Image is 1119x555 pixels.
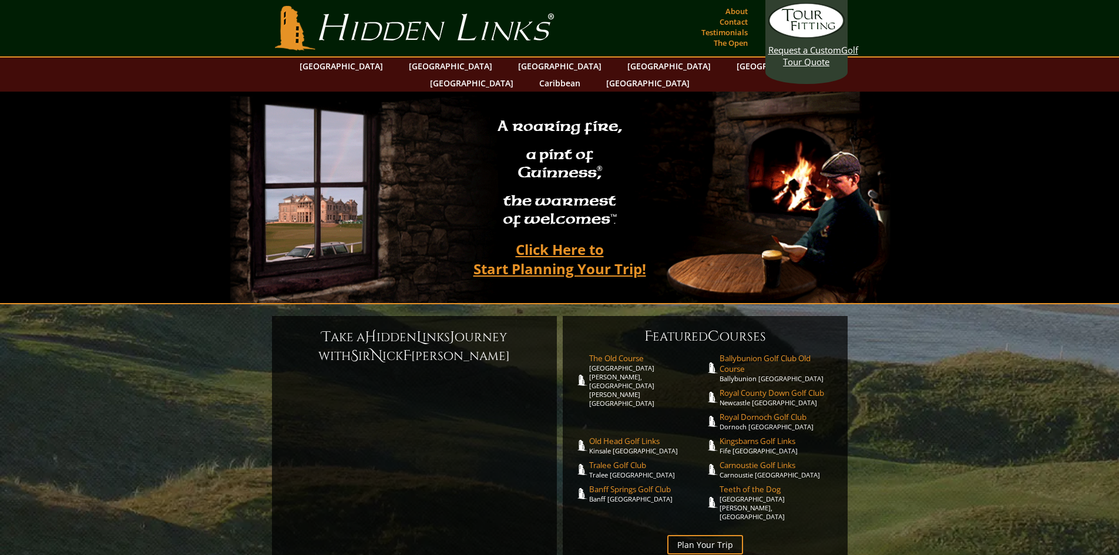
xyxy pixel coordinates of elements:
span: C [708,327,720,346]
span: H [365,328,377,347]
a: Royal Dornoch Golf ClubDornoch [GEOGRAPHIC_DATA] [720,412,836,431]
h2: A roaring fire, a pint of Guinness , the warmest of welcomes™. [490,112,630,236]
h6: ake a idden inks ourney with ir ick [PERSON_NAME] [284,328,545,365]
span: Tralee Golf Club [589,460,705,470]
a: Click Here toStart Planning Your Trip! [462,236,658,282]
a: Contact [717,14,751,30]
a: Royal County Down Golf ClubNewcastle [GEOGRAPHIC_DATA] [720,388,836,407]
a: Ballybunion Golf Club Old CourseBallybunion [GEOGRAPHIC_DATA] [720,353,836,383]
a: About [723,3,751,19]
span: Request a Custom [768,44,841,56]
span: Royal Dornoch Golf Club [720,412,836,422]
span: T [322,328,331,347]
h6: eatured ourses [574,327,836,346]
a: Kingsbarns Golf LinksFife [GEOGRAPHIC_DATA] [720,436,836,455]
a: [GEOGRAPHIC_DATA] [621,58,717,75]
a: The Open [711,35,751,51]
span: N [371,347,382,365]
a: [GEOGRAPHIC_DATA] [424,75,519,92]
a: Request a CustomGolf Tour Quote [768,3,845,68]
span: Old Head Golf Links [589,436,705,446]
a: Tralee Golf ClubTralee [GEOGRAPHIC_DATA] [589,460,705,479]
span: Royal County Down Golf Club [720,388,836,398]
span: Carnoustie Golf Links [720,460,836,470]
span: The Old Course [589,353,705,364]
span: Ballybunion Golf Club Old Course [720,353,836,374]
span: Kingsbarns Golf Links [720,436,836,446]
a: Banff Springs Golf ClubBanff [GEOGRAPHIC_DATA] [589,484,705,503]
span: F [403,347,411,365]
span: L [416,328,422,347]
span: J [450,328,455,347]
a: Caribbean [533,75,586,92]
a: Plan Your Trip [667,535,743,554]
a: [GEOGRAPHIC_DATA] [600,75,695,92]
a: [GEOGRAPHIC_DATA] [512,58,607,75]
span: S [351,347,358,365]
a: Carnoustie Golf LinksCarnoustie [GEOGRAPHIC_DATA] [720,460,836,479]
a: [GEOGRAPHIC_DATA] [294,58,389,75]
a: Teeth of the Dog[GEOGRAPHIC_DATA][PERSON_NAME], [GEOGRAPHIC_DATA] [720,484,836,521]
a: Old Head Golf LinksKinsale [GEOGRAPHIC_DATA] [589,436,705,455]
a: Testimonials [698,24,751,41]
span: Teeth of the Dog [720,484,836,495]
a: [GEOGRAPHIC_DATA] [731,58,826,75]
a: [GEOGRAPHIC_DATA] [403,58,498,75]
a: The Old Course[GEOGRAPHIC_DATA][PERSON_NAME], [GEOGRAPHIC_DATA][PERSON_NAME] [GEOGRAPHIC_DATA] [589,353,705,408]
span: Banff Springs Golf Club [589,484,705,495]
span: F [644,327,653,346]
